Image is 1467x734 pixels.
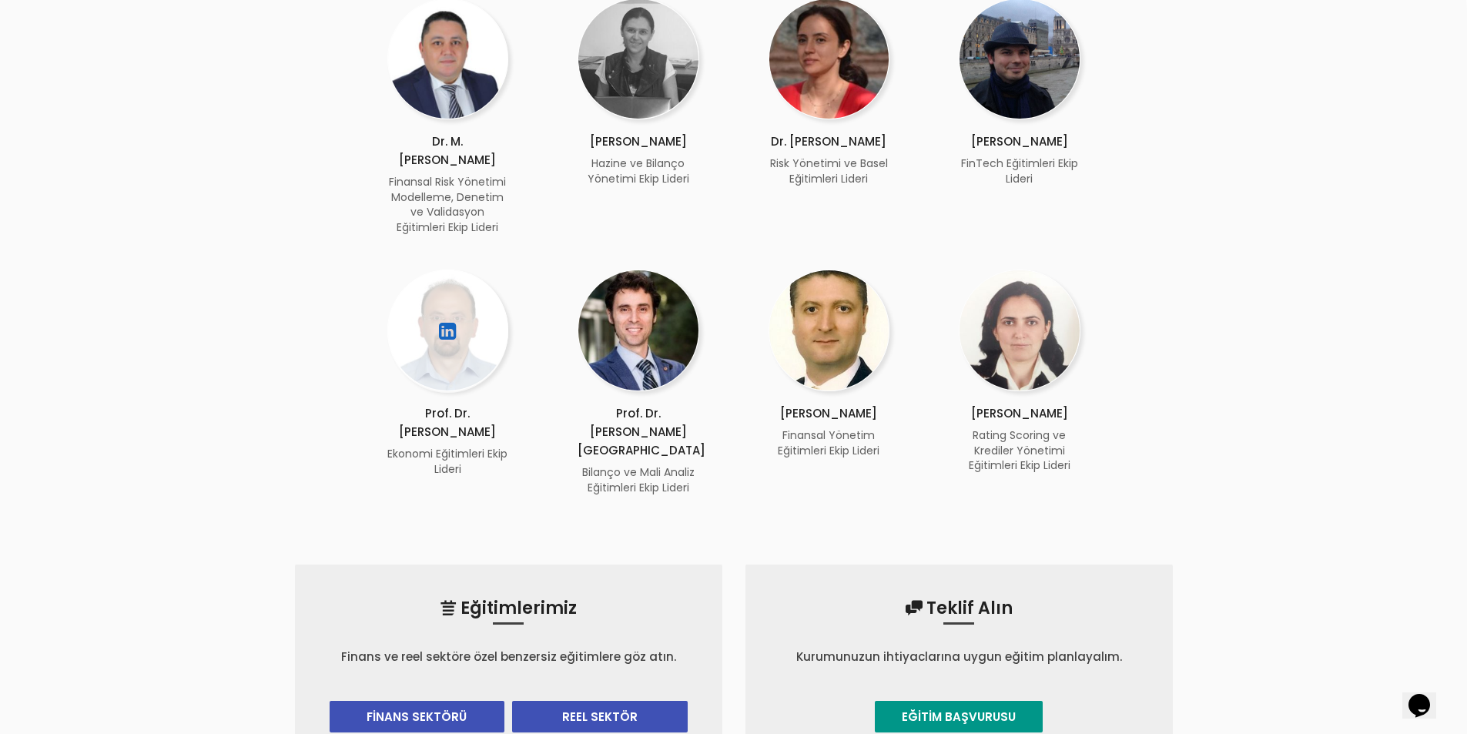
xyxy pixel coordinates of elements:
[389,174,506,235] span: Finansal Risk Yönetimi Modelleme, Denetim ve Validasyon Eğitimleri Ekip Lideri
[961,156,1078,186] span: FinTech Eğitimleri Ekip Lideri
[769,132,890,151] p: Dr. [PERSON_NAME]
[770,156,888,186] span: Risk Yönetimi ve Basel Eğitimleri Lideri
[387,446,507,477] span: Ekonomi Eğitimleri Ekip Lideri
[769,404,890,423] p: [PERSON_NAME]
[330,648,688,666] p: Finans ve reel sektöre özel benzersiz eğitimlere göz atın.
[959,132,1080,151] p: [PERSON_NAME]
[588,156,689,186] span: Hazine ve Bilanço Yönetimi Ekip Lideri
[875,701,1043,732] a: EĞİTİM BAŞVURUSU
[578,132,699,151] p: [PERSON_NAME]
[387,404,509,441] p: Prof. Dr. [PERSON_NAME]
[969,427,1070,473] span: Rating Scoring ve Krediler Yönetimi Eğitimleri Ekip Lideri
[1402,672,1452,719] iframe: chat widget
[959,404,1080,423] p: [PERSON_NAME]
[778,427,879,458] span: Finansal Yönetim Eğitimleri Ekip Lideri
[330,599,688,625] h4: Eğitimlerimiz
[512,701,688,732] a: REEL SEKTÖR
[780,599,1138,625] h4: Teklif Alın
[582,464,695,495] span: Bilanço ve Mali Analiz Eğitimleri Ekip Lideri
[387,132,509,169] p: Dr. M. [PERSON_NAME]
[780,648,1138,666] p: Kurumunuzun ihtiyaclarına uygun eğitim planlayalım.
[578,404,699,460] p: Prof. Dr. [PERSON_NAME] [GEOGRAPHIC_DATA]
[330,701,505,732] a: FİNANS SEKTÖRÜ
